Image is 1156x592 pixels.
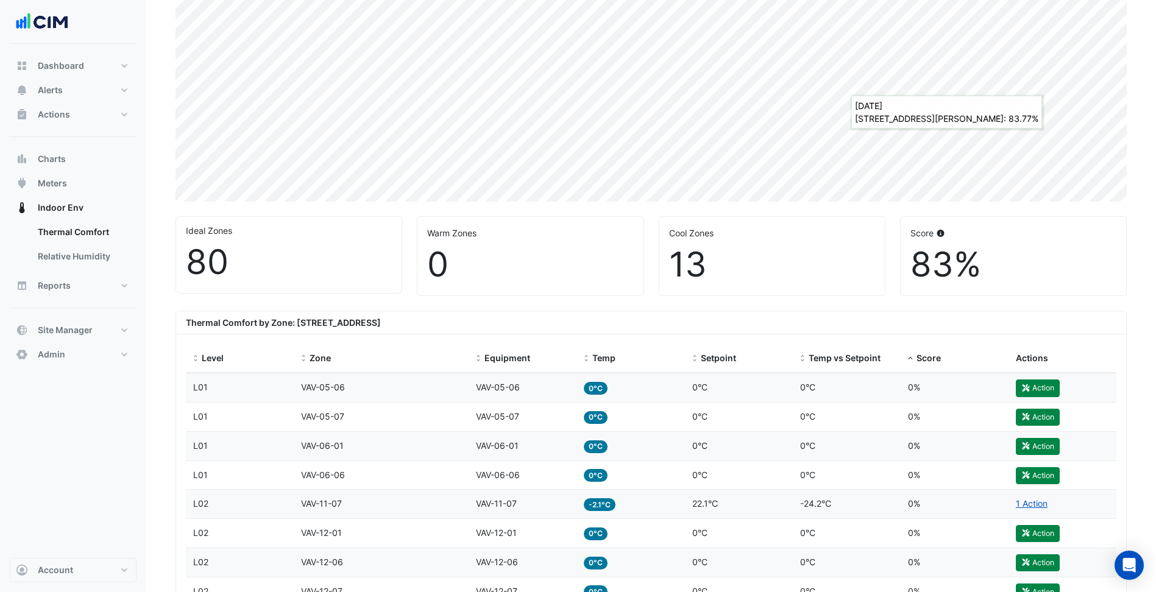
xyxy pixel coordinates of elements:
[910,227,1116,239] div: Score
[301,470,345,480] span: VAV-06-06
[584,382,608,395] span: 0°C
[10,273,137,298] button: Reports
[301,411,344,421] span: VAV-05-07
[310,353,331,363] span: Zone
[202,353,224,363] span: Level
[476,527,517,538] span: VAV-12-01
[1016,379,1060,396] button: Action
[427,244,633,285] div: 0
[584,411,608,424] span: 0°C
[186,224,392,237] div: Ideal Zones
[16,324,28,336] app-icon: Site Manager
[193,440,208,451] span: L01
[10,220,137,273] div: Indoor Env
[16,60,28,72] app-icon: Dashboard
[301,557,343,567] span: VAV-12-06
[38,280,71,292] span: Reports
[800,557,815,567] span: 0°C
[193,382,208,392] span: L01
[1115,551,1144,580] div: Open Intercom Messenger
[1016,467,1060,484] button: Action
[908,557,920,567] span: 0%
[10,558,137,582] button: Account
[476,382,520,392] span: VAV-05-06
[38,153,66,165] span: Charts
[584,527,608,540] span: 0°C
[38,564,73,576] span: Account
[193,527,208,538] span: L02
[10,171,137,196] button: Meters
[293,317,381,328] span: : [STREET_ADDRESS]
[476,498,517,509] span: VAV-11-07
[701,353,736,363] span: Setpoint
[476,411,519,421] span: VAV-05-07
[28,220,137,244] a: Thermal Comfort
[484,353,530,363] span: Equipment
[10,78,137,102] button: Alerts
[669,244,875,285] div: 13
[584,557,608,569] span: 0°C
[193,411,208,421] span: L01
[908,382,920,392] span: 0%
[908,527,920,538] span: 0%
[800,382,815,392] span: 0°C
[10,196,137,220] button: Indoor Env
[186,242,392,283] div: 80
[692,411,707,421] span: 0°C
[1016,525,1060,542] button: Action
[800,411,815,421] span: 0°C
[800,470,815,480] span: 0°C
[16,177,28,189] app-icon: Meters
[584,440,608,453] span: 0°C
[910,244,1116,285] div: 83%
[692,440,707,451] span: 0°C
[809,353,881,363] span: Temp vs Setpoint
[692,470,707,480] span: 0°C
[301,498,342,509] span: VAV-11-07
[584,498,615,511] span: -2.1°C
[692,498,718,509] span: 22.1°C
[584,469,608,482] span: 0°C
[476,557,518,567] span: VAV-12-06
[908,498,920,509] span: 0%
[38,348,65,361] span: Admin
[800,440,815,451] span: 0°C
[38,108,70,121] span: Actions
[1016,498,1048,509] a: 1 Action
[301,440,344,451] span: VAV-06-01
[301,527,342,538] span: VAV-12-01
[1016,554,1060,571] button: Action
[193,557,208,567] span: L02
[15,10,69,34] img: Company Logo
[16,280,28,292] app-icon: Reports
[476,440,519,451] span: VAV-06-01
[1016,438,1060,455] button: Action
[10,102,137,127] button: Actions
[38,202,83,214] span: Indoor Env
[10,147,137,171] button: Charts
[800,527,815,538] span: 0°C
[592,353,615,363] span: Temp
[38,177,67,189] span: Meters
[1016,409,1060,426] button: Action
[669,227,875,239] div: Cool Zones
[16,153,28,165] app-icon: Charts
[1016,353,1048,363] span: Actions
[16,84,28,96] app-icon: Alerts
[16,108,28,121] app-icon: Actions
[301,382,345,392] span: VAV-05-06
[10,54,137,78] button: Dashboard
[193,498,208,509] span: L02
[908,411,920,421] span: 0%
[186,317,381,328] b: Thermal Comfort by Zone
[16,202,28,214] app-icon: Indoor Env
[692,557,707,567] span: 0°C
[917,353,941,363] span: Score
[908,440,920,451] span: 0%
[692,527,707,538] span: 0°C
[28,244,137,269] a: Relative Humidity
[476,470,520,480] span: VAV-06-06
[38,84,63,96] span: Alerts
[908,470,920,480] span: 0%
[38,324,93,336] span: Site Manager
